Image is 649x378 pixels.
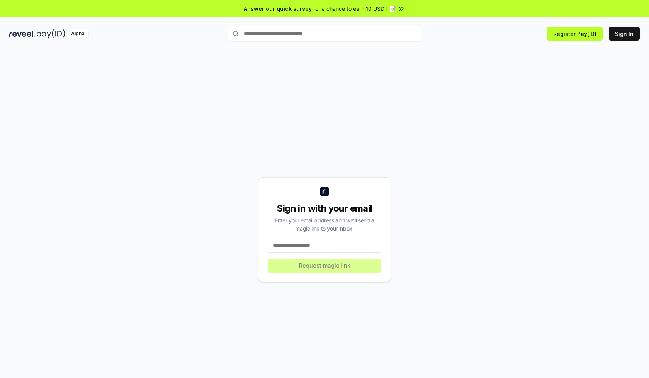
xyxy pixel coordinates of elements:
div: Enter your email address and we’ll send a magic link to your inbox. [268,216,381,232]
button: Register Pay(ID) [547,27,603,41]
img: pay_id [37,29,65,39]
span: Answer our quick survey [244,5,312,13]
button: Sign In [609,27,640,41]
div: Alpha [67,29,88,39]
img: logo_small [320,187,329,196]
span: for a chance to earn 10 USDT 📝 [313,5,396,13]
div: Sign in with your email [268,202,381,215]
img: reveel_dark [9,29,35,39]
